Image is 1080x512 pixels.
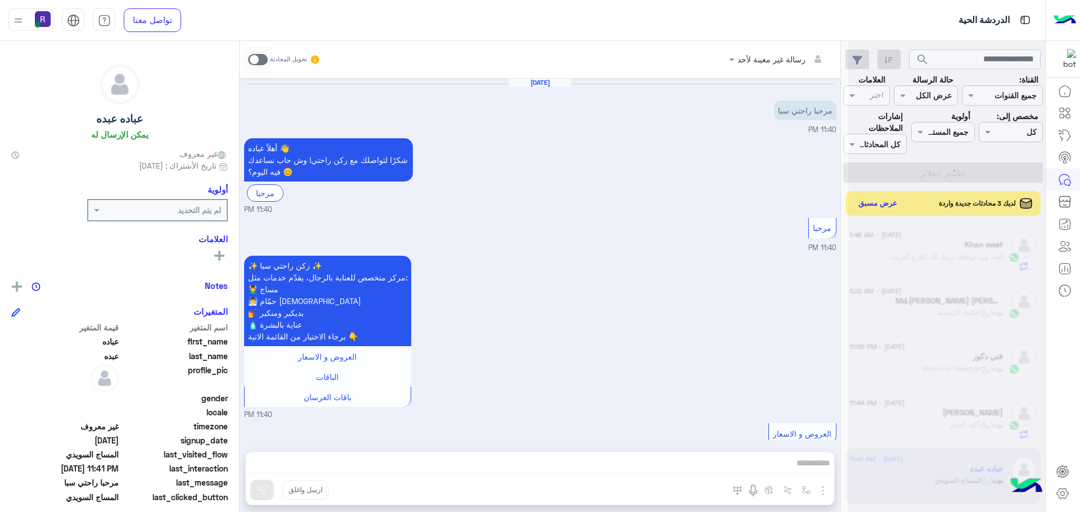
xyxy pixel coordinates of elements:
span: last_interaction [121,463,228,474]
div: مرحبا [247,184,283,202]
h6: Notes [205,280,228,291]
h6: أولوية [208,184,228,194]
img: tab [1018,13,1032,27]
img: notes [31,282,40,291]
p: 10/9/2025, 11:40 PM [244,138,413,182]
span: last_visited_flow [121,448,228,460]
div: اختر [870,89,885,103]
span: قيمة المتغير [11,321,119,333]
button: ارسل واغلق [282,481,328,500]
span: last_message [121,477,228,488]
a: تواصل معنا [124,8,181,32]
span: null [11,392,119,404]
img: defaultAdmin.png [91,364,119,392]
span: العروض و الاسعار [298,352,357,361]
h6: [DATE] [509,79,571,87]
span: العروض و الاسعار [773,429,831,438]
span: غير معروف [11,420,119,432]
h6: يمكن الإرسال له [91,129,148,139]
span: null [11,406,119,418]
button: تطبيق الفلاتر [843,162,1043,183]
span: 2025-09-10T20:40:54.374Z [11,434,119,446]
div: loading... [937,161,956,180]
p: 10/9/2025, 11:40 PM [244,256,411,346]
h6: العلامات [11,234,228,244]
a: tab [93,8,115,32]
span: باقات العرسان [304,392,352,402]
small: تحويل المحادثة [270,55,307,64]
span: تاريخ الأشتراك : [DATE] [139,160,217,171]
span: مرحبا راحتي سبا [11,477,119,488]
span: 11:40 PM [244,410,272,420]
span: 11:40 PM [244,205,272,215]
span: اسم المتغير [121,321,228,333]
span: 2025-09-10T20:41:20.835Z [11,463,119,474]
span: المساج السويدي [11,448,119,460]
span: المساج السويدي [11,491,119,503]
h5: عباده عبده [96,112,143,125]
p: 10/9/2025, 11:40 PM [774,101,836,120]
span: timezone [121,420,228,432]
img: tab [98,14,111,27]
span: last_clicked_button [121,491,228,503]
span: locale [121,406,228,418]
span: 11:40 PM [808,243,836,252]
span: عبده [11,350,119,362]
span: first_name [121,336,228,347]
img: Logo [1054,8,1076,32]
span: غير معروف [179,148,228,160]
span: الباقات [316,372,339,382]
span: last_name [121,350,228,362]
img: add [12,282,22,292]
span: عباده [11,336,119,347]
img: hulul-logo.png [1007,467,1046,506]
img: userImage [35,11,51,27]
span: مرحبا [813,223,831,233]
img: profile [11,13,25,28]
span: profile_pic [121,364,228,390]
h6: المتغيرات [193,306,228,316]
span: signup_date [121,434,228,446]
span: gender [121,392,228,404]
img: 322853014244696 [1056,49,1076,69]
span: 11:40 PM [808,125,836,134]
p: الدردشة الحية [958,13,1010,28]
img: tab [67,14,80,27]
img: defaultAdmin.png [101,65,139,103]
label: إشارات الملاحظات [843,110,903,134]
